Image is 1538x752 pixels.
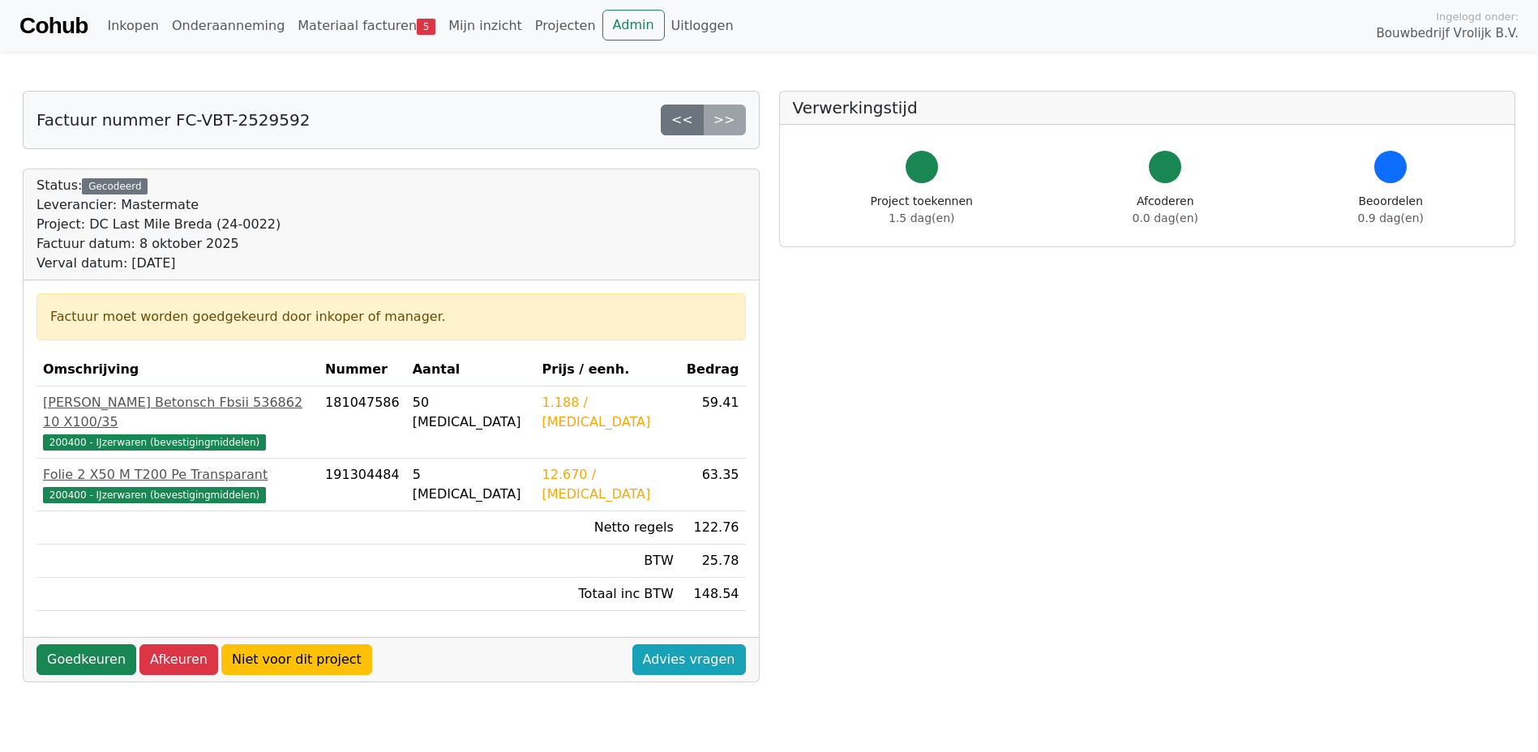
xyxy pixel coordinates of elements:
[889,211,954,224] span: 1.5 dag(en)
[542,465,674,504] div: 12.670 / [MEDICAL_DATA]
[165,10,291,42] a: Onderaanneming
[665,10,740,42] a: Uitloggen
[50,307,732,327] div: Factuur moet worden goedgekeurd door inkoper of manager.
[43,393,312,432] div: [PERSON_NAME] Betonsch Fbsii 536862 10 X100/35
[36,110,310,130] h5: Factuur nummer FC-VBT-2529592
[36,176,281,273] div: Status:
[43,434,266,451] span: 200400 - IJzerwaren (bevestigingmiddelen)
[82,178,148,194] div: Gecodeerd
[36,644,136,675] a: Goedkeuren
[139,644,218,675] a: Afkeuren
[871,193,973,227] div: Project toekennen
[680,459,746,511] td: 63.35
[536,578,680,611] td: Totaal inc BTW
[1133,211,1198,224] span: 0.0 dag(en)
[413,465,529,504] div: 5 [MEDICAL_DATA]
[1133,193,1198,227] div: Afcoderen
[1358,211,1424,224] span: 0.9 dag(en)
[661,105,704,135] a: <<
[319,459,406,511] td: 191304484
[417,19,435,35] span: 5
[319,353,406,387] th: Nummer
[221,644,372,675] a: Niet voor dit project
[1358,193,1424,227] div: Beoordelen
[319,387,406,459] td: 181047586
[413,393,529,432] div: 50 [MEDICAL_DATA]
[43,465,312,504] a: Folie 2 X50 M T200 Pe Transparant200400 - IJzerwaren (bevestigingmiddelen)
[680,387,746,459] td: 59.41
[36,234,281,254] div: Factuur datum: 8 oktober 2025
[536,545,680,578] td: BTW
[36,254,281,273] div: Verval datum: [DATE]
[1436,9,1519,24] span: Ingelogd onder:
[632,644,746,675] a: Advies vragen
[36,195,281,215] div: Leverancier: Mastermate
[442,10,529,42] a: Mijn inzicht
[602,10,665,41] a: Admin
[542,393,674,432] div: 1.188 / [MEDICAL_DATA]
[19,6,88,45] a: Cohub
[101,10,165,42] a: Inkopen
[680,545,746,578] td: 25.78
[680,353,746,387] th: Bedrag
[680,578,746,611] td: 148.54
[406,353,536,387] th: Aantal
[536,511,680,545] td: Netto regels
[793,98,1502,117] h5: Verwerkingstijd
[291,10,442,42] a: Materiaal facturen5
[43,487,266,503] span: 200400 - IJzerwaren (bevestigingmiddelen)
[536,353,680,387] th: Prijs / eenh.
[36,353,319,387] th: Omschrijving
[1376,24,1519,43] span: Bouwbedrijf Vrolijk B.V.
[680,511,746,545] td: 122.76
[36,215,281,234] div: Project: DC Last Mile Breda (24-0022)
[529,10,602,42] a: Projecten
[43,465,312,485] div: Folie 2 X50 M T200 Pe Transparant
[43,393,312,451] a: [PERSON_NAME] Betonsch Fbsii 536862 10 X100/35200400 - IJzerwaren (bevestigingmiddelen)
